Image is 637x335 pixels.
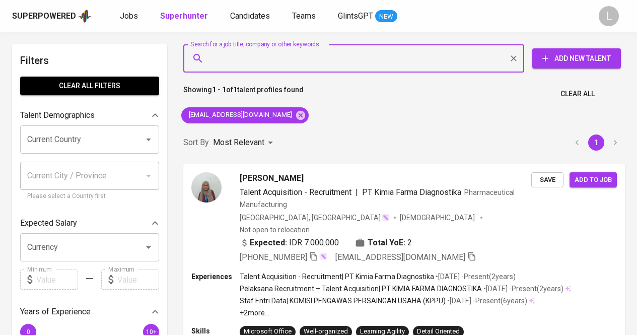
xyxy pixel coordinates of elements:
[292,11,316,21] span: Teams
[183,137,209,149] p: Sort By
[368,237,405,249] b: Total YoE:
[20,77,159,95] button: Clear All filters
[240,272,434,282] p: Talent Acquisition - Recruitment | PT Kimia Farma Diagnostika
[240,213,390,223] div: [GEOGRAPHIC_DATA], [GEOGRAPHIC_DATA]
[240,172,304,184] span: [PERSON_NAME]
[20,302,159,322] div: Years of Experience
[335,252,465,262] span: [EMAIL_ADDRESS][DOMAIN_NAME]
[240,237,339,249] div: IDR 7.000.000
[400,213,476,223] span: [DEMOGRAPHIC_DATA]
[213,137,264,149] p: Most Relevant
[338,11,373,21] span: GlintsGPT
[240,252,307,262] span: [PHONE_NUMBER]
[160,10,210,23] a: Superhunter
[183,85,304,103] p: Showing of talent profiles found
[250,237,287,249] b: Expected:
[20,213,159,233] div: Expected Salary
[560,88,595,100] span: Clear All
[240,187,351,197] span: Talent Acquisition - Recruitment
[240,225,310,235] p: Not open to relocation
[181,110,298,120] span: [EMAIL_ADDRESS][DOMAIN_NAME]
[233,86,237,94] b: 1
[160,11,208,21] b: Superhunter
[27,191,152,202] p: Please select a Country first
[181,107,309,123] div: [EMAIL_ADDRESS][DOMAIN_NAME]
[20,306,91,318] p: Years of Experience
[531,172,563,188] button: Save
[446,296,527,306] p: • [DATE] - Present ( 6 years )
[536,174,558,186] span: Save
[230,11,270,21] span: Candidates
[120,11,138,21] span: Jobs
[240,308,571,318] p: +2 more ...
[213,133,276,152] div: Most Relevant
[78,9,92,24] img: app logo
[319,252,327,260] img: magic_wand.svg
[407,237,412,249] span: 2
[212,86,226,94] b: 1 - 1
[532,48,621,69] button: Add New Talent
[599,6,619,26] div: L
[382,214,390,222] img: magic_wand.svg
[292,10,318,23] a: Teams
[20,109,95,121] p: Talent Demographics
[191,272,240,282] p: Experiences
[568,135,625,151] nav: pagination navigation
[570,172,617,188] button: Add to job
[434,272,516,282] p: • [DATE] - Present ( 2 years )
[588,135,604,151] button: page 1
[540,52,613,65] span: Add New Talent
[12,9,92,24] a: Superpoweredapp logo
[362,187,461,197] span: PT Kimia Farma Diagnostika
[12,11,76,22] div: Superpowered
[356,186,358,198] span: |
[375,12,397,22] span: NEW
[120,10,140,23] a: Jobs
[117,270,159,290] input: Value
[141,240,156,254] button: Open
[240,284,482,294] p: Pelaksana Recruitment – Talent Acquisition | PT KIMIA FARMA DIAGNOSTIKA
[240,296,446,306] p: Staf Entri Data | KOMISI PENGAWAS PERSAINGAN USAHA (KPPU)
[20,105,159,125] div: Talent Demographics
[240,188,515,209] span: Pharmaceutical Manufacturing
[338,10,397,23] a: GlintsGPT NEW
[507,51,521,65] button: Clear
[191,172,222,203] img: 30dd6b55e6f932833df613bd3255742b.jpeg
[28,80,151,92] span: Clear All filters
[575,174,612,186] span: Add to job
[230,10,272,23] a: Candidates
[482,284,563,294] p: • [DATE] - Present ( 2 years )
[20,217,77,229] p: Expected Salary
[36,270,78,290] input: Value
[20,52,159,69] h6: Filters
[556,85,599,103] button: Clear All
[141,132,156,147] button: Open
